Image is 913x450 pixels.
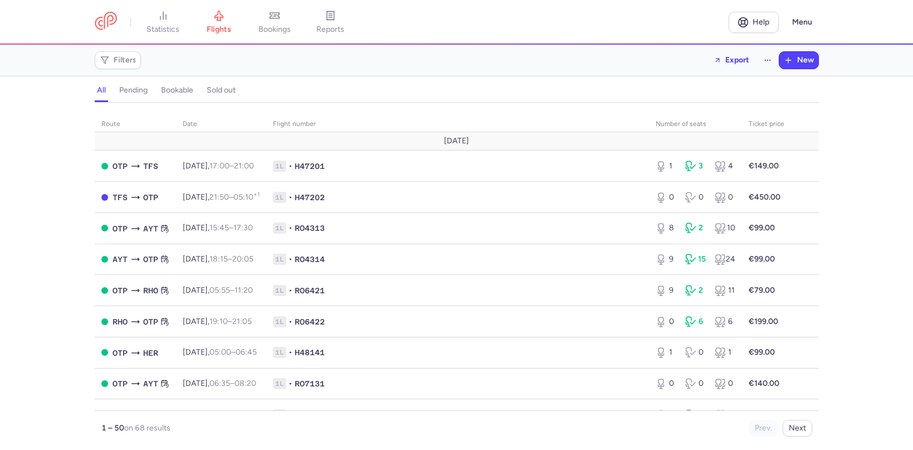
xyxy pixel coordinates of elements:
time: 05:55 [209,286,230,295]
span: [DATE], [183,254,253,264]
span: bookings [258,25,291,35]
div: 0 [656,316,676,327]
span: RHO [143,284,158,297]
span: H48141 [295,347,325,358]
time: 20:05 [232,254,253,264]
div: 0 [715,192,735,203]
span: 1L [273,347,286,358]
span: on 68 results [124,423,170,433]
th: Flight number [266,116,649,133]
button: Next [783,420,812,437]
strong: €199.00 [749,317,778,326]
th: number of seats [649,116,742,133]
div: 0 [656,378,676,389]
div: 2 [685,222,706,234]
span: • [289,285,292,296]
span: • [289,316,292,327]
time: 21:05 [232,317,252,326]
sup: +1 [253,191,260,198]
span: [DATE], [183,161,254,171]
div: 1 [715,347,735,358]
time: 13:40 [209,410,230,419]
span: RO4313 [295,222,325,234]
div: 11 [715,285,735,296]
span: – [209,286,253,295]
span: – [209,317,252,326]
div: 9 [656,254,676,265]
strong: 1 – 50 [101,423,124,433]
span: 1L [273,192,286,203]
time: 15:45 [209,223,229,233]
button: Export [706,51,756,69]
span: OTP [143,191,158,204]
span: RO4314 [295,254,325,265]
span: – [209,410,253,419]
span: H47201 [295,161,325,172]
time: 15:25 [234,410,253,419]
span: HER [113,409,128,421]
strong: €79.00 [749,286,775,295]
span: • [289,192,292,203]
div: 4 [715,161,735,172]
span: RO6422 [295,316,325,327]
span: 1L [273,161,286,172]
div: 2 [685,285,706,296]
span: [DATE], [183,223,253,233]
span: – [209,223,253,233]
div: 0 [685,192,706,203]
div: 9 [656,285,676,296]
button: New [779,52,818,69]
span: New [797,56,814,65]
span: AYT [113,253,128,265]
button: Menu [785,12,819,33]
time: 21:50 [209,192,229,202]
span: – [209,161,254,171]
div: 24 [715,254,735,265]
div: 6 [685,316,706,327]
span: TFS [113,191,128,204]
span: RO6421 [295,285,325,296]
strong: €99.00 [749,223,775,233]
span: OTP [113,284,128,297]
span: 1L [273,409,286,420]
span: • [289,254,292,265]
span: 1L [273,378,286,389]
div: 1 [656,347,676,358]
h4: all [97,85,106,95]
span: Export [725,56,749,64]
span: • [289,222,292,234]
span: • [289,347,292,358]
div: 3 [685,161,706,172]
time: 05:10 [233,192,260,202]
span: – [209,192,260,202]
span: HER [143,347,158,359]
div: 7 [715,409,735,420]
span: • [289,378,292,389]
span: – [209,347,257,357]
span: [DATE], [183,347,257,357]
time: 05:00 [209,347,231,357]
span: [DATE], [183,192,260,202]
span: 1L [273,254,286,265]
span: RHO [113,316,128,328]
span: H48142 [295,409,325,420]
div: 0 [685,347,706,358]
span: OTP [113,160,128,172]
span: [DATE], [183,379,256,388]
strong: €99.00 [749,410,775,419]
span: reports [316,25,344,35]
strong: €99.00 [749,254,775,264]
div: 0 [685,409,706,420]
th: route [95,116,176,133]
h4: bookable [161,85,193,95]
span: [DATE], [183,410,253,419]
span: Filters [114,56,136,65]
span: 1L [273,316,286,327]
span: [DATE], [183,286,253,295]
time: 17:30 [233,223,253,233]
strong: €99.00 [749,347,775,357]
span: • [289,409,292,420]
time: 18:15 [209,254,228,264]
span: AYT [143,222,158,235]
span: OTP [143,316,158,328]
